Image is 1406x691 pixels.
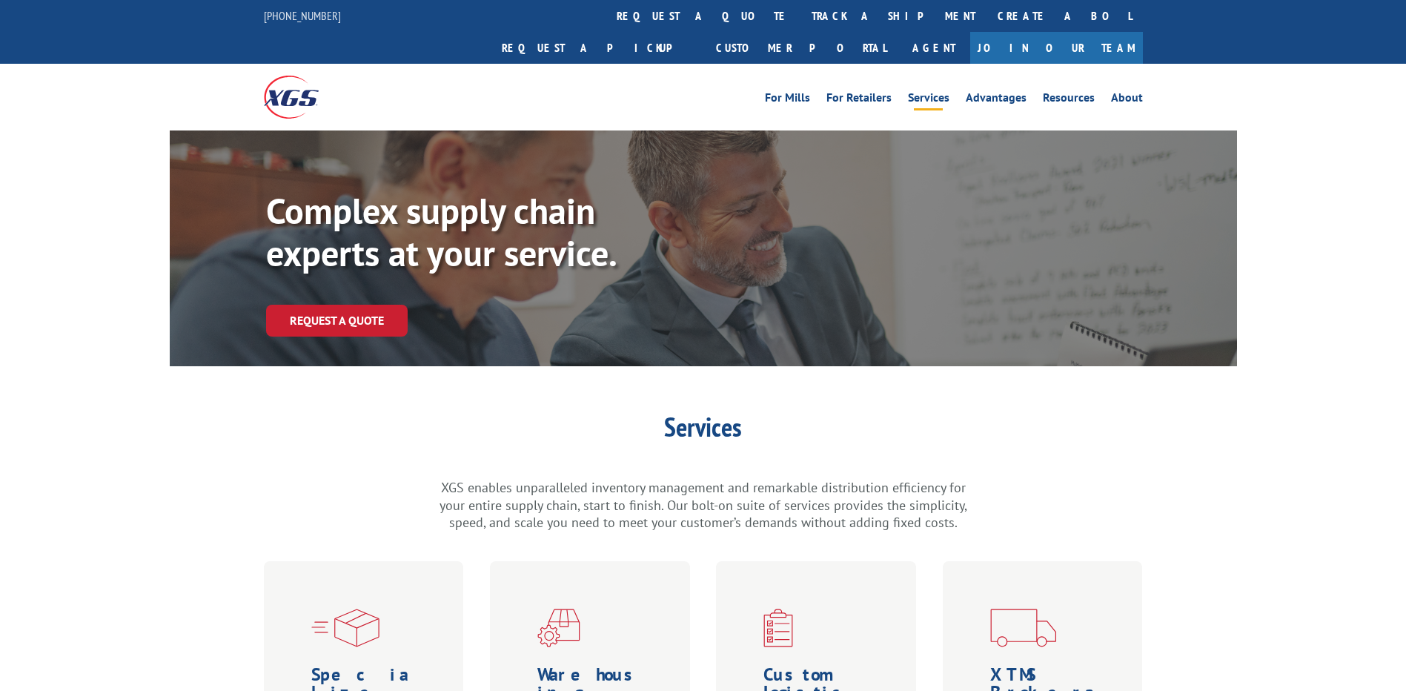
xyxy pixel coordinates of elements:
[898,32,970,64] a: Agent
[705,32,898,64] a: Customer Portal
[826,92,892,108] a: For Retailers
[266,305,408,337] a: Request a Quote
[264,8,341,23] a: [PHONE_NUMBER]
[765,92,810,108] a: For Mills
[1043,92,1095,108] a: Resources
[437,479,970,532] p: XGS enables unparalleled inventory management and remarkable distribution efficiency for your ent...
[990,609,1056,647] img: xgs-icon-transportation-forms-red
[966,92,1027,108] a: Advantages
[537,609,580,647] img: xgs-icon-warehouseing-cutting-fulfillment-red
[908,92,949,108] a: Services
[970,32,1143,64] a: Join Our Team
[311,609,379,647] img: xgs-icon-specialized-ltl-red
[491,32,705,64] a: Request a pickup
[437,414,970,448] h1: Services
[763,609,793,647] img: xgs-icon-custom-logistics-solutions-red
[1111,92,1143,108] a: About
[266,190,711,275] p: Complex supply chain experts at your service.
